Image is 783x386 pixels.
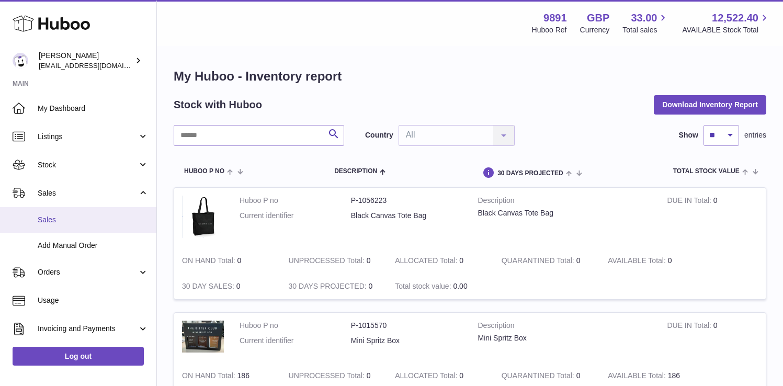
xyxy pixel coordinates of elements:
[502,371,576,382] strong: QUARANTINED Total
[576,371,581,380] span: 0
[387,248,494,274] td: 0
[682,11,770,35] a: 12,522.40 AVAILABLE Stock Total
[608,371,667,382] strong: AVAILABLE Total
[289,256,367,267] strong: UNPROCESSED Total
[478,196,652,208] strong: Description
[174,98,262,112] h2: Stock with Huboo
[478,333,652,343] div: Mini Spritz Box
[453,282,467,290] span: 0.00
[365,130,393,140] label: Country
[38,296,149,305] span: Usage
[395,282,453,293] strong: Total stock value
[38,132,138,142] span: Listings
[351,336,462,346] dd: Mini Spritz Box
[580,25,610,35] div: Currency
[478,208,652,218] div: Black Canvas Tote Bag
[334,168,377,175] span: Description
[351,211,462,221] dd: Black Canvas Tote Bag
[667,321,713,332] strong: DUE IN Total
[351,321,462,331] dd: P-1015570
[38,188,138,198] span: Sales
[395,256,459,267] strong: ALLOCATED Total
[502,256,576,267] strong: QUARANTINED Total
[532,25,567,35] div: Huboo Ref
[240,336,351,346] dt: Current identifier
[608,256,667,267] strong: AVAILABLE Total
[38,267,138,277] span: Orders
[622,11,669,35] a: 33.00 Total sales
[174,274,281,299] td: 0
[543,11,567,25] strong: 9891
[240,211,351,221] dt: Current identifier
[395,371,459,382] strong: ALLOCATED Total
[13,347,144,366] a: Log out
[39,51,133,71] div: [PERSON_NAME]
[682,25,770,35] span: AVAILABLE Stock Total
[182,196,224,237] img: product image
[38,160,138,170] span: Stock
[289,282,369,293] strong: 30 DAYS PROJECTED
[631,11,657,25] span: 33.00
[182,321,224,353] img: product image
[182,282,236,293] strong: 30 DAY SALES
[622,25,669,35] span: Total sales
[184,168,224,175] span: Huboo P no
[240,196,351,206] dt: Huboo P no
[174,248,281,274] td: 0
[679,130,698,140] label: Show
[497,170,563,177] span: 30 DAYS PROJECTED
[240,321,351,331] dt: Huboo P no
[38,215,149,225] span: Sales
[182,256,237,267] strong: ON HAND Total
[351,196,462,206] dd: P-1056223
[712,11,758,25] span: 12,522.40
[39,61,154,70] span: [EMAIL_ADDRESS][DOMAIN_NAME]
[659,313,766,363] td: 0
[38,324,138,334] span: Invoicing and Payments
[654,95,766,114] button: Download Inventory Report
[600,248,707,274] td: 0
[174,68,766,85] h1: My Huboo - Inventory report
[478,321,652,333] strong: Description
[673,168,740,175] span: Total stock value
[281,274,388,299] td: 0
[13,53,28,69] img: ro@thebitterclub.co.uk
[659,188,766,248] td: 0
[38,241,149,251] span: Add Manual Order
[667,196,713,207] strong: DUE IN Total
[587,11,609,25] strong: GBP
[289,371,367,382] strong: UNPROCESSED Total
[576,256,581,265] span: 0
[744,130,766,140] span: entries
[281,248,388,274] td: 0
[182,371,237,382] strong: ON HAND Total
[38,104,149,113] span: My Dashboard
